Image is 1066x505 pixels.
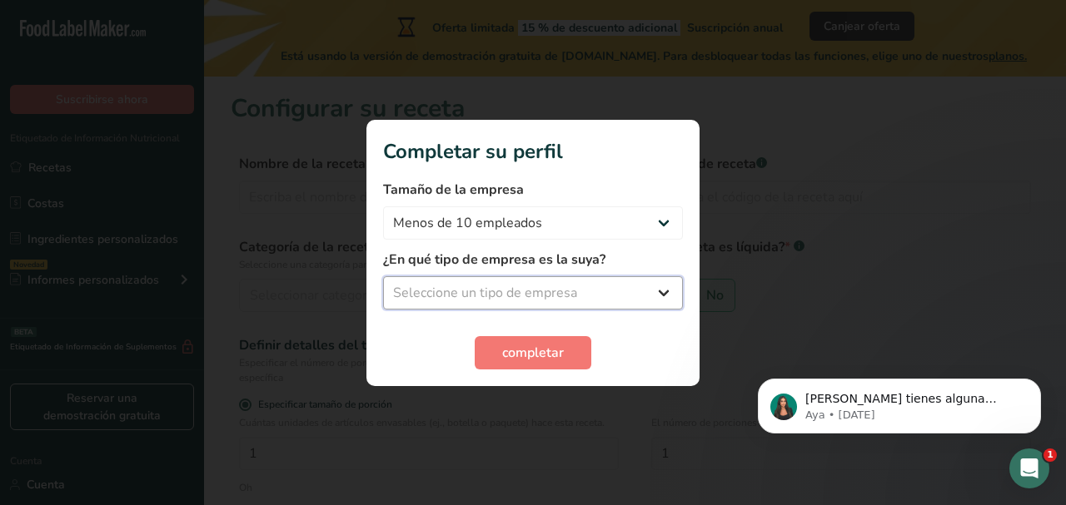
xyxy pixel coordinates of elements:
font: completar [502,344,564,362]
iframe: Mensaje de notificaciones del intercomunicador [733,344,1066,460]
font: 1 [1047,449,1054,460]
button: completar [475,336,591,369]
font: Tamaño de la empresa [383,181,524,199]
font: Completar su perfil [383,138,563,165]
font: ¿En qué tipo de empresa es la suya? [383,250,605,269]
iframe: Chat en vivo de Intercom [1009,448,1049,488]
